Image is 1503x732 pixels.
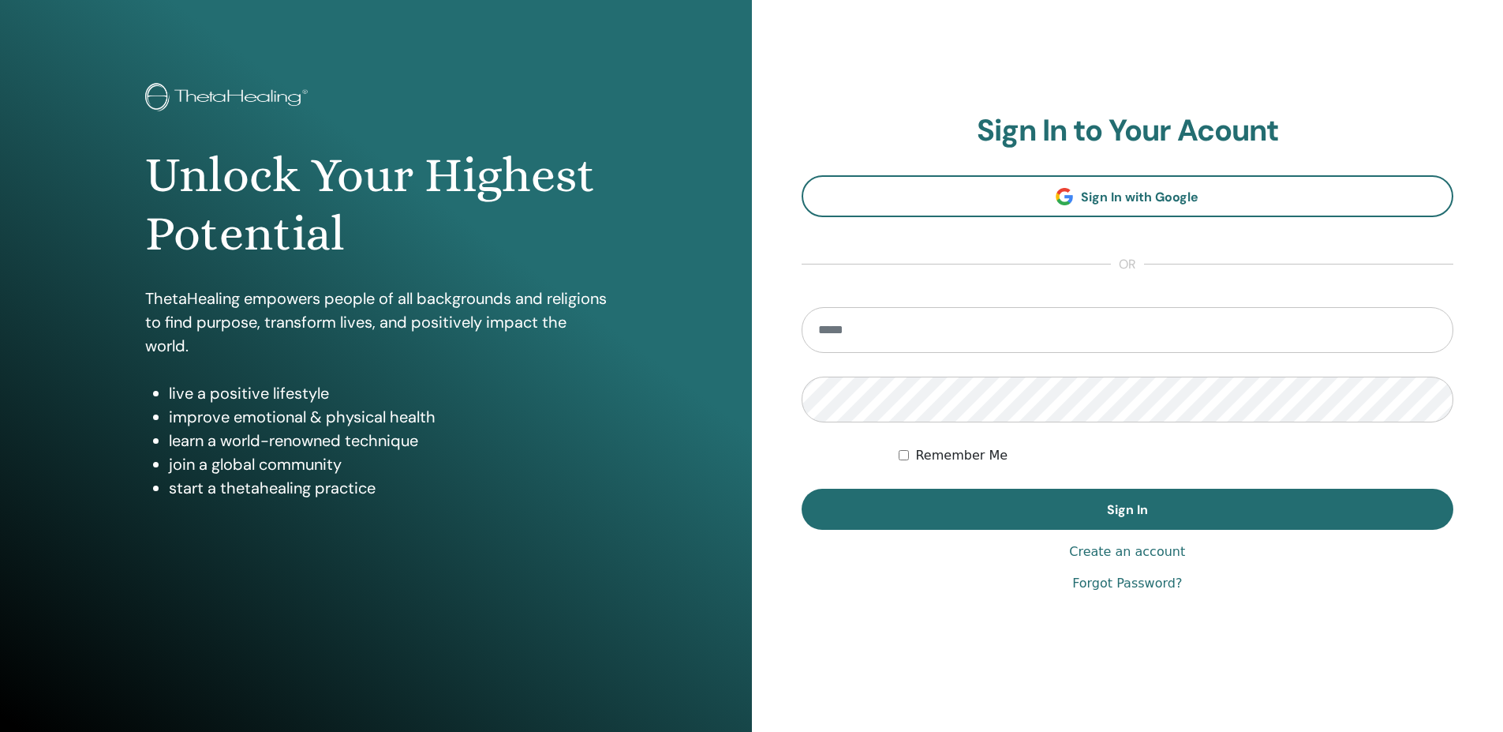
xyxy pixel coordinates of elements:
[1111,255,1144,274] span: or
[802,175,1454,217] a: Sign In with Google
[1081,189,1198,205] span: Sign In with Google
[899,446,1453,465] div: Keep me authenticated indefinitely or until I manually logout
[169,429,607,452] li: learn a world-renowned technique
[1072,574,1182,593] a: Forgot Password?
[802,489,1454,530] button: Sign In
[915,446,1008,465] label: Remember Me
[169,476,607,500] li: start a thetahealing practice
[169,405,607,429] li: improve emotional & physical health
[145,287,607,358] p: ThetaHealing empowers people of all backgrounds and religions to find purpose, transform lives, a...
[1069,542,1185,561] a: Create an account
[802,113,1454,149] h2: Sign In to Your Acount
[169,452,607,476] li: join a global community
[169,381,607,405] li: live a positive lifestyle
[1107,501,1148,518] span: Sign In
[145,146,607,264] h1: Unlock Your Highest Potential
